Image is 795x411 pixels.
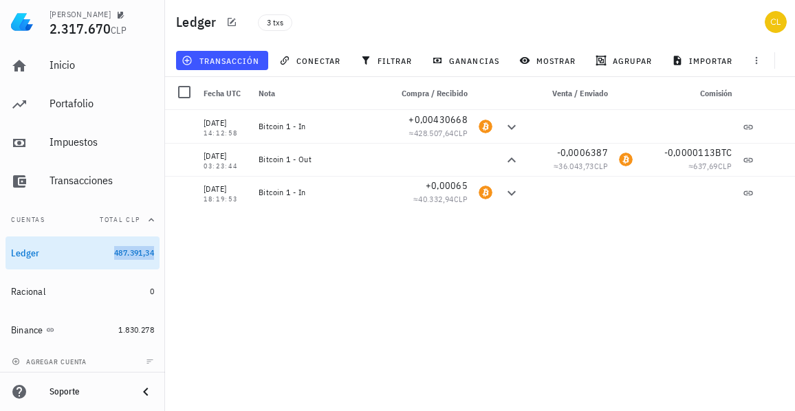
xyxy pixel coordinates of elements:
span: 428.507,64 [414,128,454,138]
div: BTC-icon [479,120,492,133]
button: importar [666,51,741,70]
h1: Ledger [176,11,222,33]
div: 14:12:58 [204,130,248,137]
button: mostrar [513,51,584,70]
span: Fecha UTC [204,88,241,98]
div: Bitcoin 1 - In [259,121,380,132]
span: transacción [184,55,259,66]
span: 637,69 [693,161,717,171]
button: transacción [176,51,268,70]
span: 36.043,73 [558,161,594,171]
span: ≈ [409,128,468,138]
span: 2.317.670 [50,19,111,38]
span: +0,00065 [426,179,468,192]
button: CuentasTotal CLP [6,203,160,236]
span: ganancias [435,55,499,66]
div: Ledger [11,247,40,259]
a: Portafolio [6,88,160,121]
div: Portafolio [50,97,154,110]
a: Transacciones [6,165,160,198]
span: importar [675,55,733,66]
span: CLP [718,161,732,171]
span: +0,00430668 [409,113,468,126]
button: filtrar [354,51,420,70]
span: agregar cuenta [14,357,87,366]
button: conectar [274,51,349,70]
span: Total CLP [100,215,140,224]
span: 0 [150,286,154,296]
span: CLP [594,161,608,171]
div: [DATE] [204,149,248,163]
button: agregar cuenta [8,355,93,368]
a: Racional 0 [6,275,160,308]
div: Inicio [50,58,154,71]
div: [DATE] [204,182,248,196]
div: Bitcoin 1 - Out [259,154,380,165]
span: 487.391,34 [114,247,154,258]
div: 03:23:44 [204,163,248,170]
div: Comisión [638,77,737,110]
div: BTC-icon [619,153,633,166]
span: 3 txs [267,15,283,30]
div: Transacciones [50,174,154,187]
span: Venta / Enviado [552,88,608,98]
button: ganancias [426,51,508,70]
div: Fecha UTC [198,77,253,110]
div: Compra / Recibido [385,77,473,110]
span: -0,0006387 [557,146,609,159]
div: Impuestos [50,135,154,148]
span: 40.332,94 [418,194,454,204]
span: CLP [454,128,468,138]
span: mostrar [522,55,576,66]
span: Compra / Recibido [402,88,468,98]
a: Inicio [6,49,160,82]
div: BTC-icon [479,186,492,199]
a: Binance 1.830.278 [6,313,160,346]
div: Binance [11,324,43,336]
div: 18:19:53 [204,196,248,203]
span: ≈ [688,161,732,171]
a: Ledger 487.391,34 [6,236,160,269]
span: CLP [454,194,468,204]
button: agrupar [590,51,660,70]
span: ≈ [413,194,468,204]
div: Bitcoin 1 - In [259,187,380,198]
img: LedgiFi [11,11,33,33]
div: Venta / Enviado [525,77,613,110]
span: filtrar [363,55,413,66]
span: CLP [111,24,127,36]
span: Nota [259,88,275,98]
a: Impuestos [6,126,160,159]
span: agrupar [598,55,652,66]
span: Comisión [700,88,732,98]
span: 1.830.278 [118,324,154,335]
span: conectar [282,55,340,66]
div: avatar [765,11,787,33]
span: ≈ [554,161,608,171]
div: Racional [11,286,45,298]
div: Soporte [50,386,127,397]
span: BTC [715,146,732,159]
div: [PERSON_NAME] [50,9,111,20]
div: [DATE] [204,116,248,130]
span: -0,0000113 [664,146,716,159]
div: Nota [253,77,385,110]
